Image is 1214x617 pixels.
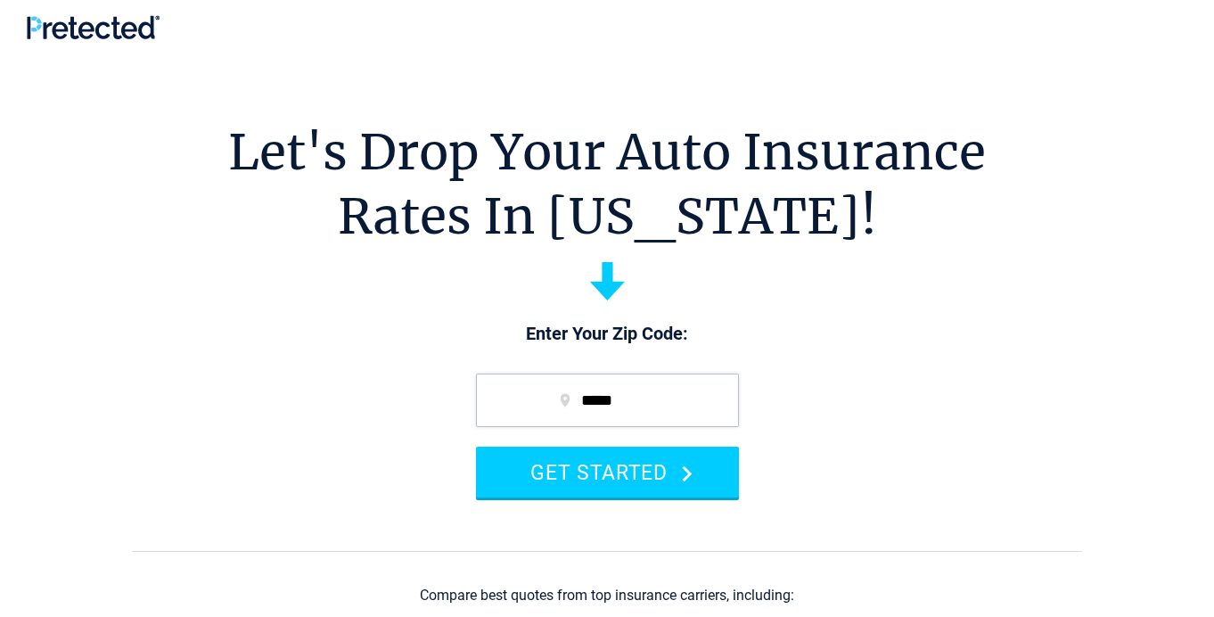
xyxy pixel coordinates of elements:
input: zip code [476,374,739,427]
button: GET STARTED [476,447,739,498]
h1: Let's Drop Your Auto Insurance Rates In [US_STATE]! [228,120,986,249]
p: Enter Your Zip Code: [458,322,757,347]
img: Pretected Logo [27,15,160,39]
div: Compare best quotes from top insurance carriers, including: [420,588,794,604]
